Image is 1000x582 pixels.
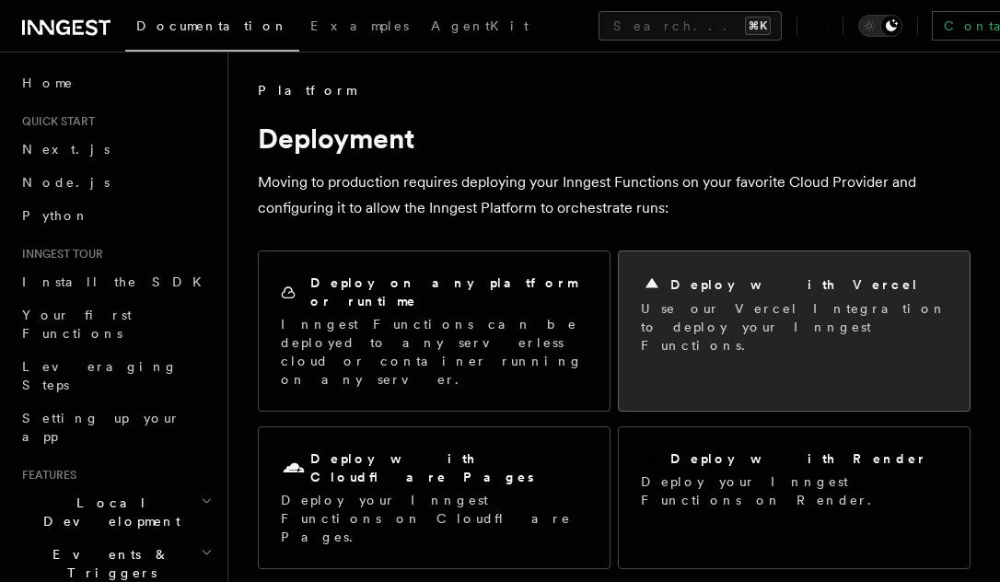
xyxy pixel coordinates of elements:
a: Examples [299,6,420,50]
a: Deploy with RenderDeploy your Inngest Functions on Render. [618,426,971,569]
span: Examples [310,18,409,33]
span: Local Development [15,494,201,530]
h2: Deploy with Render [670,449,927,468]
a: Python [15,199,216,232]
p: Deploy your Inngest Functions on Render. [641,472,948,509]
span: Your first Functions [22,308,132,341]
a: Deploy on any platform or runtimeInngest Functions can be deployed to any serverless cloud or con... [258,250,610,412]
span: Next.js [22,142,110,157]
span: Inngest tour [15,247,103,262]
p: Deploy your Inngest Functions on Cloudflare Pages. [281,491,587,546]
button: Local Development [15,486,216,538]
span: Install the SDK [22,274,213,289]
a: Deploy with VercelUse our Vercel Integration to deploy your Inngest Functions. [618,250,971,412]
a: Leveraging Steps [15,350,216,402]
a: Home [15,66,216,99]
a: AgentKit [420,6,540,50]
kbd: ⌘K [745,17,771,35]
span: Leveraging Steps [22,359,178,392]
a: Node.js [15,166,216,199]
p: Moving to production requires deploying your Inngest Functions on your favorite Cloud Provider an... [258,169,971,221]
h2: Deploy with Cloudflare Pages [310,449,587,486]
a: Deploy with Cloudflare PagesDeploy your Inngest Functions on Cloudflare Pages. [258,426,610,569]
svg: Cloudflare [281,456,307,482]
span: Quick start [15,114,95,129]
a: Setting up your app [15,402,216,453]
button: Search...⌘K [599,11,782,41]
a: Install the SDK [15,265,216,298]
span: Features [15,468,76,483]
span: AgentKit [431,18,529,33]
a: Next.js [15,133,216,166]
p: Inngest Functions can be deployed to any serverless cloud or container running on any server. [281,315,587,389]
h1: Deployment [258,122,971,155]
h2: Deploy on any platform or runtime [310,274,587,310]
span: Events & Triggers [15,545,201,582]
a: Documentation [125,6,299,52]
a: Your first Functions [15,298,216,350]
p: Use our Vercel Integration to deploy your Inngest Functions. [641,299,948,355]
span: Documentation [136,18,288,33]
h2: Deploy with Vercel [670,275,919,294]
span: Setting up your app [22,411,180,444]
span: Platform [258,81,355,99]
span: Python [22,208,89,223]
span: Node.js [22,175,110,190]
span: Home [22,74,74,92]
button: Toggle dark mode [858,15,902,37]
